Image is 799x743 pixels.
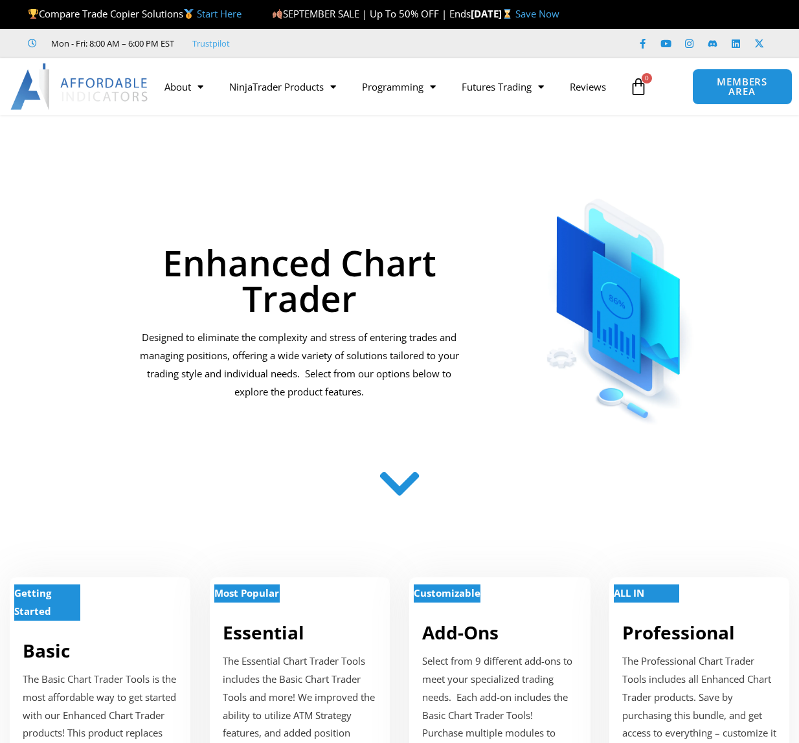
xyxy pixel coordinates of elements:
nav: Menu [152,72,623,102]
a: Start Here [197,7,242,20]
a: Add-Ons [422,620,499,645]
a: About [152,72,216,102]
img: LogoAI | Affordable Indicators – NinjaTrader [10,63,150,110]
strong: [DATE] [471,7,515,20]
a: MEMBERS AREA [692,69,793,105]
span: Compare Trade Copier Solutions [28,7,242,20]
strong: ALL IN [614,586,644,599]
a: Programming [349,72,449,102]
a: Basic [23,638,70,663]
img: 🥇 [184,9,194,19]
p: Designed to eliminate the complexity and stress of entering trades and managing positions, offeri... [135,329,464,401]
img: ⌛ [502,9,512,19]
a: Futures Trading [449,72,557,102]
span: 0 [642,73,652,83]
a: Reviews [557,72,619,102]
img: 🍂 [273,9,282,19]
span: MEMBERS AREA [706,77,779,96]
a: Trustpilot [192,36,230,51]
a: 0 [610,68,667,105]
strong: Customizable [414,586,480,599]
img: 🏆 [28,9,38,19]
h1: Enhanced Chart Trader [135,245,464,316]
span: Mon - Fri: 8:00 AM – 6:00 PM EST [48,36,174,51]
a: NinjaTrader Products [216,72,349,102]
span: SEPTEMBER SALE | Up To 50% OFF | Ends [272,7,471,20]
strong: Getting Started [14,586,51,617]
strong: Most Popular [214,586,279,599]
a: Save Now [515,7,559,20]
a: Essential [223,620,304,645]
a: Professional [622,620,735,645]
img: ChartTrader | Affordable Indicators – NinjaTrader [512,173,727,428]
